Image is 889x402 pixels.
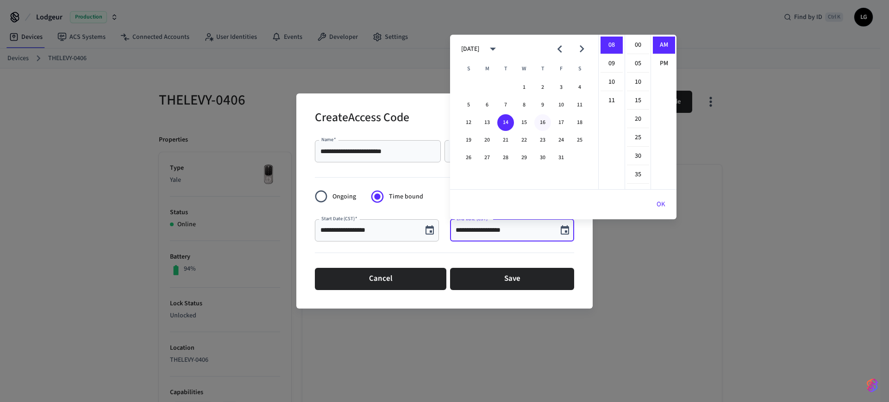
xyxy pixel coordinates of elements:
button: Cancel [315,268,446,290]
li: 15 minutes [627,92,649,110]
button: 2 [534,79,551,96]
label: End Date (CST) [457,215,490,222]
span: Wednesday [516,60,532,78]
button: 11 [571,97,588,113]
ul: Select meridiem [651,35,676,189]
button: 12 [460,114,477,131]
li: 20 minutes [627,111,649,128]
button: 27 [479,149,495,166]
li: 5 minutes [627,55,649,73]
button: 24 [553,132,570,148]
span: Thursday [534,60,551,78]
ul: Select minutes [625,35,651,189]
button: 10 [553,97,570,113]
li: 10 hours [601,74,623,91]
button: 28 [497,149,514,166]
span: Monday [479,60,495,78]
li: 30 minutes [627,148,649,165]
button: 31 [553,149,570,166]
li: AM [653,37,675,54]
span: Saturday [571,60,588,78]
button: 25 [571,132,588,148]
button: 9 [534,97,551,113]
span: Friday [553,60,570,78]
button: 30 [534,149,551,166]
li: 35 minutes [627,166,649,184]
button: 3 [553,79,570,96]
button: 17 [553,114,570,131]
button: 26 [460,149,477,166]
button: 4 [571,79,588,96]
label: Start Date (CST) [321,215,357,222]
li: 11 hours [601,92,623,109]
button: 13 [479,114,495,131]
button: 16 [534,114,551,131]
button: 1 [516,79,532,96]
button: 5 [460,97,477,113]
span: Sunday [460,60,477,78]
button: 7 [497,97,514,113]
button: Next month [571,38,593,60]
button: 22 [516,132,532,148]
button: 19 [460,132,477,148]
button: Save [450,268,574,290]
li: 10 minutes [627,74,649,91]
button: OK [645,193,676,216]
button: Choose date, selected date is Oct 14, 2025 [420,221,439,240]
button: 15 [516,114,532,131]
img: SeamLogoGradient.69752ec5.svg [867,378,878,393]
li: PM [653,55,675,72]
button: 23 [534,132,551,148]
button: 6 [479,97,495,113]
button: 18 [571,114,588,131]
button: Previous month [549,38,570,60]
li: 8 hours [601,37,623,54]
button: 20 [479,132,495,148]
li: 9 hours [601,55,623,73]
button: calendar view is open, switch to year view [482,38,504,60]
button: 29 [516,149,532,166]
li: 25 minutes [627,129,649,147]
span: Time bound [389,192,423,202]
li: 40 minutes [627,185,649,202]
label: Name [321,136,336,143]
button: Choose date, selected date is Oct 14, 2025 [556,221,574,240]
button: 8 [516,97,532,113]
li: 0 minutes [627,37,649,54]
span: Tuesday [497,60,514,78]
h2: Create Access Code [315,105,409,133]
span: Ongoing [332,192,356,202]
button: 21 [497,132,514,148]
div: [DATE] [461,44,479,54]
ul: Select hours [599,35,625,189]
button: 14 [497,114,514,131]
